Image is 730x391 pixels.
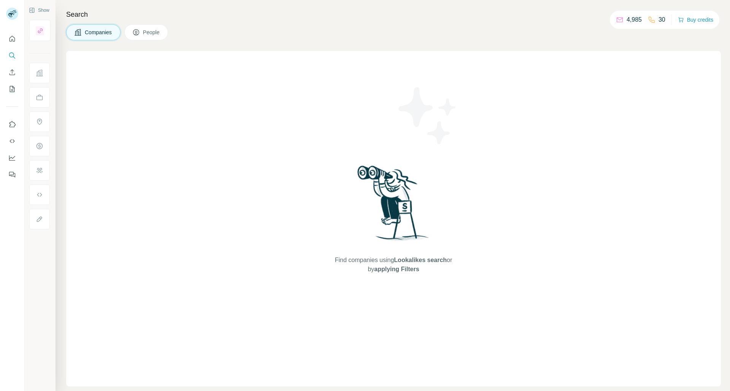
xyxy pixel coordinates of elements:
[24,5,55,16] button: Show
[85,29,113,36] span: Companies
[627,15,642,24] p: 4,985
[6,168,18,181] button: Feedback
[6,65,18,79] button: Enrich CSV
[6,151,18,165] button: Dashboard
[6,134,18,148] button: Use Surfe API
[394,81,462,150] img: Surfe Illustration - Stars
[374,266,419,272] span: applying Filters
[394,257,447,263] span: Lookalikes search
[678,14,713,25] button: Buy credits
[6,118,18,131] button: Use Surfe on LinkedIn
[66,9,721,20] h4: Search
[143,29,160,36] span: People
[6,32,18,46] button: Quick start
[354,164,433,248] img: Surfe Illustration - Woman searching with binoculars
[6,49,18,62] button: Search
[6,82,18,96] button: My lists
[659,15,665,24] p: 30
[333,256,454,274] span: Find companies using or by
